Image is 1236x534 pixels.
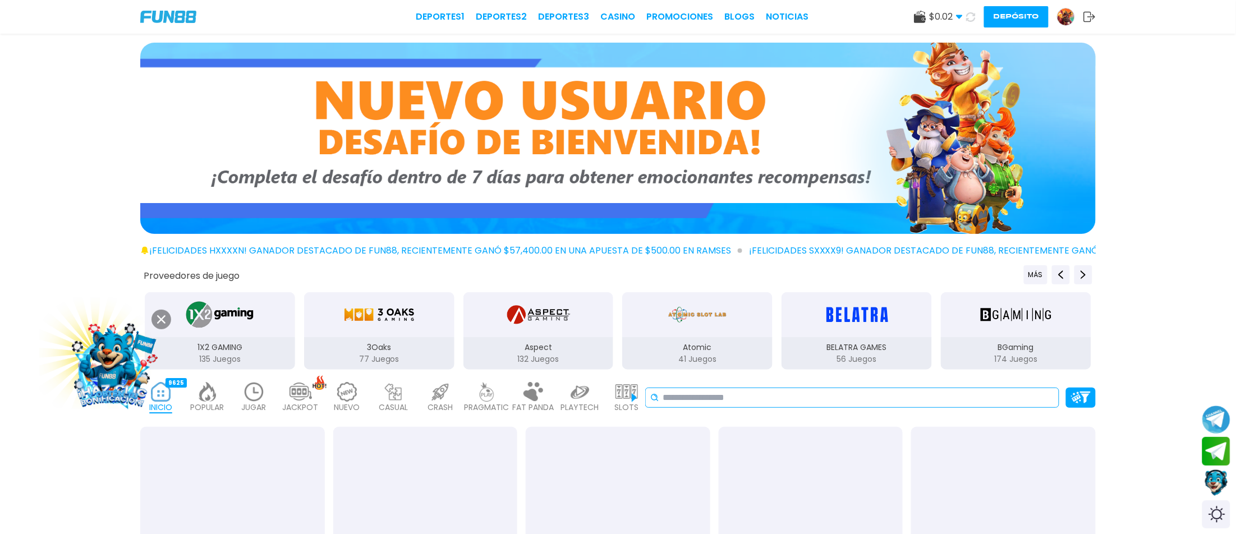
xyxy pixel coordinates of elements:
[647,10,714,24] a: Promociones
[1074,265,1092,284] button: Next providers
[62,315,163,416] img: Image Link
[459,291,618,371] button: Aspect
[1202,405,1230,434] button: Join telegram channel
[1057,8,1083,26] a: Avatar
[185,299,255,330] img: 1X2 GAMING
[941,342,1091,353] p: BGaming
[140,11,196,23] img: Company Logo
[304,342,454,353] p: 3Oaks
[569,382,591,402] img: playtech_light.webp
[476,382,498,402] img: pragmatic_light.webp
[428,402,453,413] p: CRASH
[145,353,295,365] p: 135 Juegos
[300,291,459,371] button: 3Oaks
[539,10,590,24] a: Deportes3
[144,270,240,282] button: Proveedores de juego
[290,382,312,402] img: jackpot_light.webp
[782,342,932,353] p: BELATRA GAMES
[618,291,777,371] button: Atomic
[140,43,1096,234] img: Bono de Nuevo Jugador
[984,6,1049,27] button: Depósito
[615,382,638,402] img: slots_light.webp
[1202,437,1230,466] button: Join telegram
[614,402,638,413] p: SLOTS
[145,342,295,353] p: 1X2 GAMING
[334,402,360,413] p: NUEVO
[242,402,267,413] p: JUGAR
[1052,265,1070,284] button: Previous providers
[725,10,755,24] a: BLOGS
[313,375,327,390] img: hot
[782,353,932,365] p: 56 Juegos
[622,353,773,365] p: 41 Juegos
[930,10,963,24] span: $ 0.02
[936,291,1096,371] button: BGaming
[463,342,614,353] p: Aspect
[166,378,187,388] div: 9625
[561,402,599,413] p: PLAYTECH
[463,353,614,365] p: 132 Juegos
[981,299,1051,330] img: BGaming
[1202,500,1230,528] div: Switch theme
[429,382,452,402] img: crash_light.webp
[777,291,936,371] button: BELATRA GAMES
[336,382,359,402] img: new_light.webp
[465,402,509,413] p: PRAGMATIC
[149,244,742,257] span: ¡FELICIDADES hxxxxn! GANADOR DESTACADO DE FUN88, RECIENTEMENTE GANÓ $57,400.00 EN UNA APUESTA DE ...
[941,353,1091,365] p: 174 Juegos
[507,299,570,330] img: Aspect
[601,10,636,24] a: CASINO
[476,10,527,24] a: Deportes2
[191,402,224,413] p: POPULAR
[383,382,405,402] img: casual_light.webp
[1024,265,1047,284] button: Previous providers
[196,382,219,402] img: popular_light.webp
[416,10,465,24] a: Deportes1
[379,402,408,413] p: CASUAL
[513,402,554,413] p: FAT PANDA
[344,299,415,330] img: 3Oaks
[243,382,265,402] img: recent_light.webp
[1202,468,1230,498] button: Contact customer service
[766,10,809,24] a: NOTICIAS
[140,291,300,371] button: 1X2 GAMING
[821,299,892,330] img: BELATRA GAMES
[1058,8,1074,25] img: Avatar
[283,402,319,413] p: JACKPOT
[304,353,454,365] p: 77 Juegos
[522,382,545,402] img: fat_panda_light.webp
[622,342,773,353] p: Atomic
[1071,392,1091,403] img: Platform Filter
[666,299,729,330] img: Atomic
